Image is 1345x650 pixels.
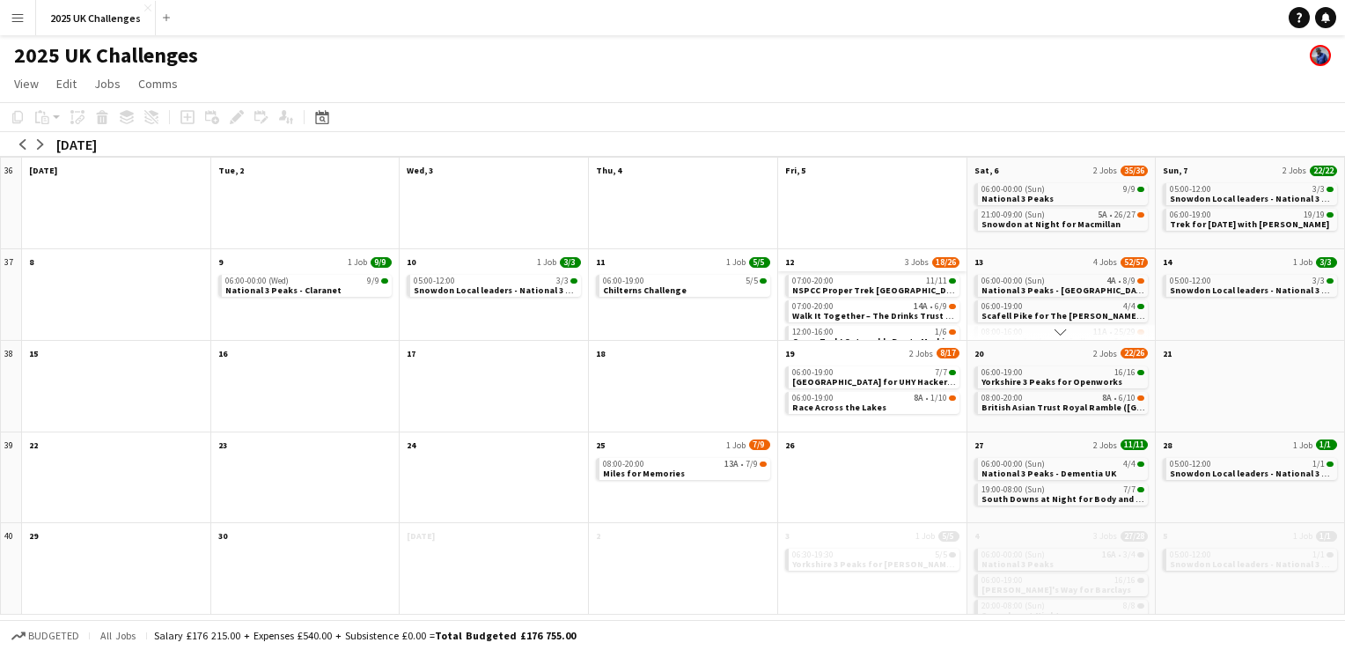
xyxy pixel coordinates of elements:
[1,341,22,432] div: 38
[949,329,956,335] span: 1/6
[785,439,794,451] span: 26
[981,193,1054,204] span: National 3 Peaks
[1310,166,1337,176] span: 22/22
[414,284,636,296] span: Snowdon Local leaders - National 3 Peaks - Claranet
[938,531,959,542] span: 5/5
[1327,462,1334,467] span: 1/1
[1137,187,1144,192] span: 9/9
[1137,278,1144,284] span: 8/9
[29,348,38,359] span: 15
[981,550,1045,559] span: 06:00-00:00 (Sun)
[981,402,1219,413] span: British Asian Trust Royal Ramble (London)
[981,218,1121,230] span: Snowdon at Night for Macmillan
[1163,348,1172,359] span: 21
[949,304,956,309] span: 6/9
[1123,302,1136,311] span: 4/4
[1106,277,1116,285] span: 4A
[792,550,834,559] span: 06:30-19:30
[792,277,834,285] span: 07:00-20:00
[792,368,834,377] span: 06:00-19:00
[36,1,156,35] button: 2025 UK Challenges
[131,72,185,95] a: Comms
[537,256,556,268] span: 1 Job
[981,468,1116,479] span: National 3 Peaks - Dementia UK
[1327,552,1334,558] span: 1/1
[1121,531,1148,542] span: 27/28
[556,277,569,285] span: 3/3
[94,76,121,92] span: Jobs
[407,165,433,176] span: Wed, 3
[596,256,605,268] span: 11
[138,76,178,92] span: Comms
[981,277,1045,285] span: 06:00-00:00 (Sun)
[596,348,605,359] span: 18
[29,530,38,542] span: 29
[570,278,577,284] span: 3/3
[603,460,767,469] div: •
[1327,187,1334,192] span: 3/3
[87,72,128,95] a: Jobs
[371,257,392,268] span: 9/9
[749,257,770,268] span: 5/5
[1163,256,1172,268] span: 14
[97,629,139,642] span: All jobs
[949,278,956,284] span: 11/11
[935,302,947,311] span: 6/9
[1121,166,1148,176] span: 35/36
[1093,530,1117,542] span: 3 Jobs
[407,530,435,542] span: [DATE]
[225,284,342,296] span: National 3 Peaks - Claranet
[1121,439,1148,450] span: 11/11
[981,302,1023,311] span: 06:00-19:00
[1312,460,1325,469] span: 1/1
[937,348,959,358] span: 8/17
[785,348,794,359] span: 19
[1123,460,1136,469] span: 4/4
[935,550,947,559] span: 5/5
[792,376,975,388] span: Peak District for UHY Hacker Young
[981,185,1045,194] span: 06:00-00:00 (Sun)
[785,256,794,268] span: 12
[1137,370,1144,375] span: 16/16
[792,284,965,296] span: NSPCC Proper Trek London
[1170,185,1211,194] span: 05:00-12:00
[29,439,38,451] span: 22
[435,629,576,642] span: Total Budgeted £176 755.00
[981,550,1145,559] div: •
[1,249,22,341] div: 37
[1098,211,1107,219] span: 5A
[14,76,39,92] span: View
[749,439,770,450] span: 7/9
[981,584,1131,595] span: Shakespeare's Way for Barclays
[1137,462,1144,467] span: 4/4
[909,348,933,359] span: 2 Jobs
[981,394,1023,403] span: 08:00-20:00
[1327,278,1334,284] span: 3/3
[414,277,455,285] span: 05:00-12:00
[596,165,621,176] span: Thu, 4
[1123,277,1136,285] span: 8/9
[28,630,79,642] span: Budgeted
[1293,439,1312,451] span: 1 Job
[407,439,415,451] span: 24
[1137,603,1144,609] span: 8/8
[367,277,379,285] span: 9/9
[1,158,22,249] div: 36
[218,348,227,359] span: 16
[981,394,1145,403] div: •
[930,394,947,403] span: 1/10
[760,278,767,284] span: 5/5
[981,211,1145,219] div: •
[29,165,57,176] span: [DATE]
[1121,348,1148,358] span: 22/26
[1304,211,1325,219] span: 19/19
[792,394,956,403] div: •
[1327,212,1334,218] span: 19/19
[981,277,1145,285] div: •
[1,432,22,524] div: 39
[407,256,415,268] span: 10
[792,336,956,347] span: CoppaTrek! Cotswolds Route Marking
[218,530,227,542] span: 30
[1114,211,1136,219] span: 26/27
[49,72,84,95] a: Edit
